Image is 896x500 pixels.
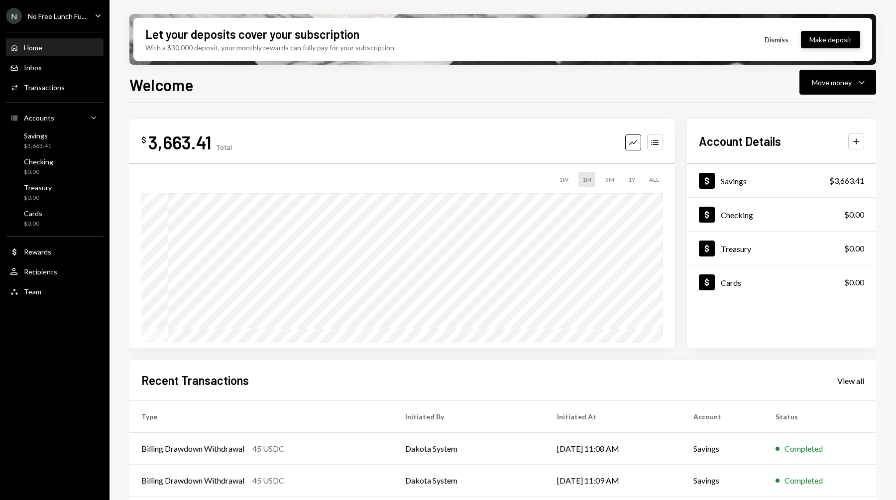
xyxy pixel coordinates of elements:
[6,262,104,280] a: Recipients
[24,267,57,276] div: Recipients
[555,172,572,187] div: 1W
[681,465,764,497] td: Savings
[129,401,393,433] th: Type
[6,243,104,260] a: Rewards
[721,210,753,220] div: Checking
[681,433,764,465] td: Savings
[799,70,876,95] button: Move money
[28,12,86,20] div: No Free Lunch Fu...
[141,135,146,145] div: $
[545,401,681,433] th: Initiated At
[6,109,104,126] a: Accounts
[24,83,65,92] div: Transactions
[721,244,751,253] div: Treasury
[24,131,51,140] div: Savings
[545,433,681,465] td: [DATE] 11:08 AM
[687,198,876,231] a: Checking$0.00
[6,78,104,96] a: Transactions
[764,401,876,433] th: Status
[24,220,42,228] div: $0.00
[829,175,864,187] div: $3,663.41
[24,142,51,150] div: $3,663.41
[24,194,52,202] div: $0.00
[687,232,876,265] a: Treasury$0.00
[812,77,852,88] div: Move money
[141,443,244,455] div: Billing Drawdown Withdrawal
[721,176,747,186] div: Savings
[6,206,104,230] a: Cards$0.00
[687,164,876,197] a: Savings$3,663.41
[24,248,51,256] div: Rewards
[216,143,232,151] div: Total
[24,209,42,218] div: Cards
[141,475,244,487] div: Billing Drawdown Withdrawal
[6,58,104,76] a: Inbox
[24,43,42,52] div: Home
[699,133,781,149] h2: Account Details
[393,433,545,465] td: Dakota System
[6,154,104,178] a: Checking$0.00
[844,276,864,288] div: $0.00
[601,172,618,187] div: 3M
[784,443,823,455] div: Completed
[784,475,823,487] div: Completed
[844,209,864,221] div: $0.00
[24,157,53,166] div: Checking
[252,443,284,455] div: 45 USDC
[145,42,396,53] div: With a $30,000 deposit, your monthly rewards can fully pay for your subscription.
[6,128,104,152] a: Savings$3,663.41
[393,465,545,497] td: Dakota System
[252,475,284,487] div: 45 USDC
[6,38,104,56] a: Home
[24,287,41,296] div: Team
[145,26,359,42] div: Let your deposits cover your subscription
[844,243,864,254] div: $0.00
[681,401,764,433] th: Account
[721,278,741,287] div: Cards
[687,265,876,299] a: Cards$0.00
[801,31,860,48] button: Make deposit
[578,172,595,187] div: 1M
[24,63,42,72] div: Inbox
[6,282,104,300] a: Team
[148,131,212,153] div: 3,663.41
[24,168,53,176] div: $0.00
[6,8,22,24] div: N
[24,114,54,122] div: Accounts
[141,372,249,388] h2: Recent Transactions
[393,401,545,433] th: Initiated By
[6,180,104,204] a: Treasury$0.00
[545,465,681,497] td: [DATE] 11:09 AM
[752,28,801,51] button: Dismiss
[837,376,864,386] div: View all
[24,183,52,192] div: Treasury
[624,172,639,187] div: 1Y
[129,75,193,95] h1: Welcome
[837,375,864,386] a: View all
[645,172,663,187] div: ALL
